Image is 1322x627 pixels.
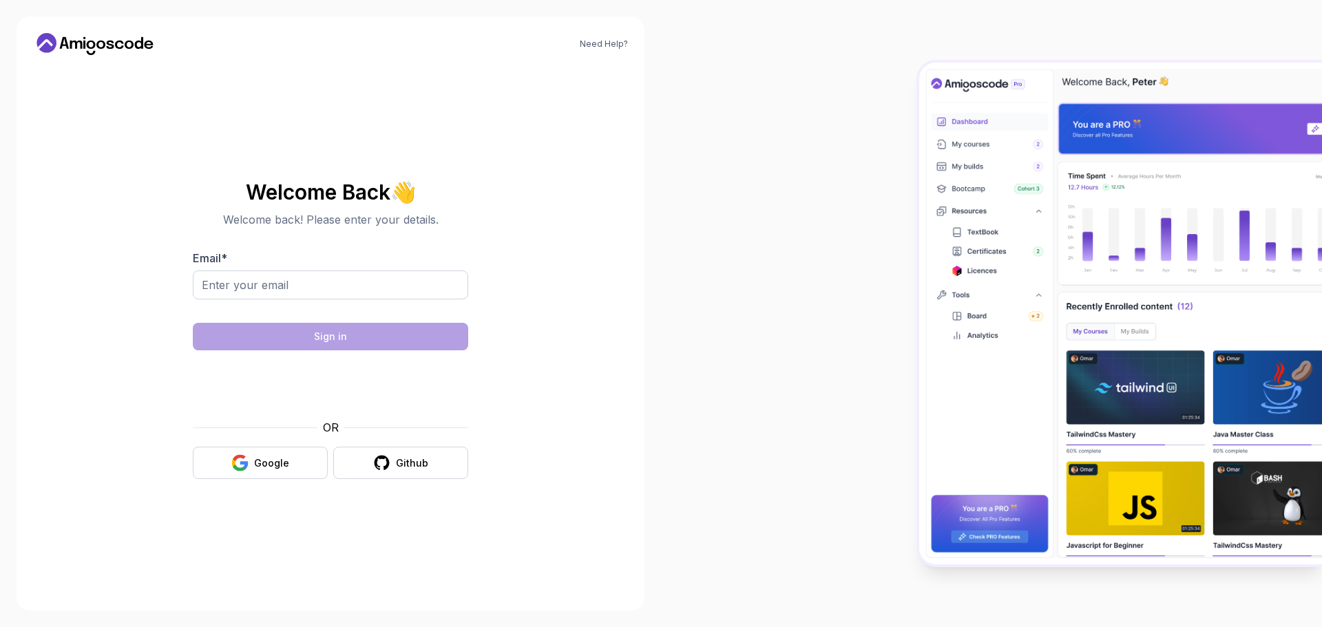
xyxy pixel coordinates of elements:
iframe: Widget containing checkbox for hCaptcha security challenge [227,359,434,411]
span: 👋 [390,181,416,203]
p: Welcome back! Please enter your details. [193,211,468,228]
button: Github [333,447,468,479]
a: Home link [33,33,157,55]
h2: Welcome Back [193,181,468,203]
div: Google [254,456,289,470]
div: Github [396,456,428,470]
div: Sign in [314,330,347,343]
p: OR [323,419,339,436]
label: Email * [193,251,227,265]
a: Need Help? [580,39,628,50]
button: Sign in [193,323,468,350]
input: Enter your email [193,270,468,299]
img: Amigoscode Dashboard [919,63,1322,564]
button: Google [193,447,328,479]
